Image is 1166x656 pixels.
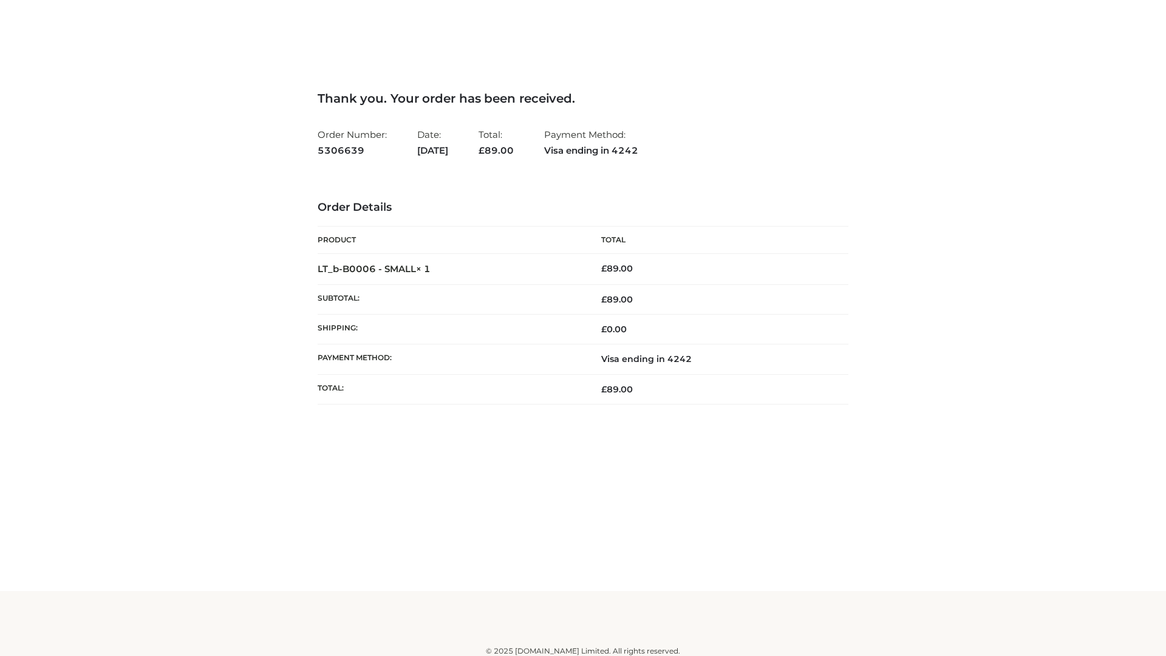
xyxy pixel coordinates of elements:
td: Visa ending in 4242 [583,344,848,374]
span: 89.00 [601,384,633,395]
th: Payment method: [318,344,583,374]
bdi: 89.00 [601,263,633,274]
li: Order Number: [318,124,387,161]
li: Date: [417,124,448,161]
strong: [DATE] [417,143,448,159]
strong: LT_b-B0006 - SMALL [318,263,431,275]
strong: × 1 [416,263,431,275]
bdi: 0.00 [601,324,627,335]
h3: Thank you. Your order has been received. [318,91,848,106]
strong: Visa ending in 4242 [544,143,638,159]
strong: 5306639 [318,143,387,159]
span: £ [601,324,607,335]
li: Payment Method: [544,124,638,161]
th: Subtotal: [318,284,583,314]
span: £ [601,294,607,305]
span: 89.00 [601,294,633,305]
h3: Order Details [318,201,848,214]
span: £ [601,384,607,395]
span: £ [479,145,485,156]
li: Total: [479,124,514,161]
th: Total: [318,374,583,404]
th: Total [583,227,848,254]
span: £ [601,263,607,274]
th: Shipping: [318,315,583,344]
th: Product [318,227,583,254]
span: 89.00 [479,145,514,156]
